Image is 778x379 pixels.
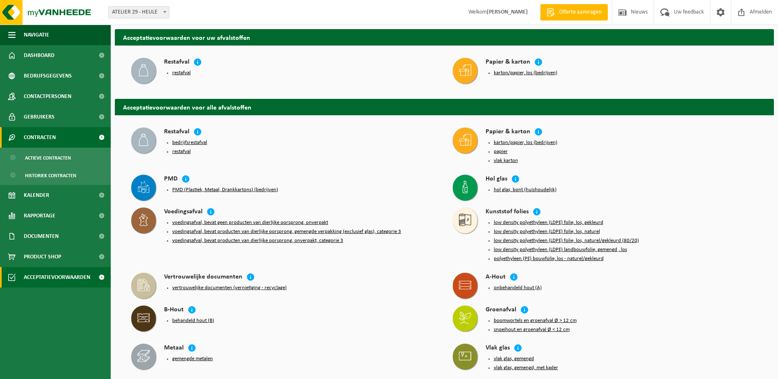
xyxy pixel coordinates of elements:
span: ATELIER 29 - HEULE [109,7,169,18]
button: papier [494,148,508,155]
span: Actieve contracten [25,150,71,166]
h4: Restafval [164,128,189,137]
button: vlak karton [494,158,518,164]
h4: Voedingsafval [164,208,203,217]
span: ATELIER 29 - HEULE [108,6,169,18]
h4: Vlak glas [486,344,510,353]
button: voedingsafval, bevat producten van dierlijke oorsprong, onverpakt, categorie 3 [172,237,343,244]
button: behandeld hout (B) [172,317,214,324]
button: voedingsafval, bevat producten van dierlijke oorsprong, gemengde verpakking (exclusief glas), cat... [172,228,401,235]
span: Acceptatievoorwaarden [24,267,90,288]
h2: Acceptatievoorwaarden voor uw afvalstoffen [115,29,774,45]
span: Rapportage [24,205,55,226]
h4: PMD [164,175,178,184]
button: onbehandeld hout (A) [494,285,542,291]
button: polyethyleen (PE) bouwfolie, los - naturel/gekleurd [494,256,604,262]
button: restafval [172,148,191,155]
button: restafval [172,70,191,76]
h4: Restafval [164,58,189,67]
button: gemengde metalen [172,356,213,362]
h4: Groenafval [486,306,516,315]
span: Bedrijfsgegevens [24,66,72,86]
button: hol glas, bont (huishoudelijk) [494,187,557,193]
span: Product Shop [24,247,61,267]
span: Historiek contracten [25,168,76,183]
span: Contactpersonen [24,86,71,107]
button: low density polyethyleen (LDPE) folie, los, naturel/gekleurd (80/20) [494,237,639,244]
h4: Hol glas [486,175,507,184]
h4: Kunststof folies [486,208,529,217]
button: bedrijfsrestafval [172,139,207,146]
h4: Metaal [164,344,184,353]
h4: Papier & karton [486,128,530,137]
button: vlak glas, gemengd [494,356,534,362]
button: vertrouwelijke documenten (vernietiging - recyclage) [172,285,287,291]
button: boomwortels en groenafval Ø > 12 cm [494,317,577,324]
span: Offerte aanvragen [557,8,604,16]
button: low density polyethyleen (LDPE) folie, los, gekleurd [494,219,603,226]
h4: Vertrouwelijke documenten [164,273,242,282]
span: Dashboard [24,45,55,66]
h4: B-Hout [164,306,184,315]
button: vlak glas, gemengd, met kader [494,365,558,371]
span: Documenten [24,226,59,247]
button: low density polyethyleen (LDPE) landbouwfolie, gemengd , los [494,247,627,253]
h4: A-Hout [486,273,506,282]
a: Offerte aanvragen [540,4,608,21]
h4: Papier & karton [486,58,530,67]
h2: Acceptatievoorwaarden voor alle afvalstoffen [115,99,774,115]
button: low density polyethyleen (LDPE) folie, los, naturel [494,228,600,235]
span: Navigatie [24,25,49,45]
span: Kalender [24,185,49,205]
span: Contracten [24,127,56,148]
button: PMD (Plastiek, Metaal, Drankkartons) (bedrijven) [172,187,278,193]
button: karton/papier, los (bedrijven) [494,139,557,146]
span: Gebruikers [24,107,55,127]
button: voedingsafval, bevat geen producten van dierlijke oorsprong, onverpakt [172,219,328,226]
a: Historiek contracten [2,167,109,183]
a: Actieve contracten [2,150,109,165]
button: snoeihout en groenafval Ø < 12 cm [494,326,570,333]
strong: [PERSON_NAME] [487,9,528,15]
button: karton/papier, los (bedrijven) [494,70,557,76]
